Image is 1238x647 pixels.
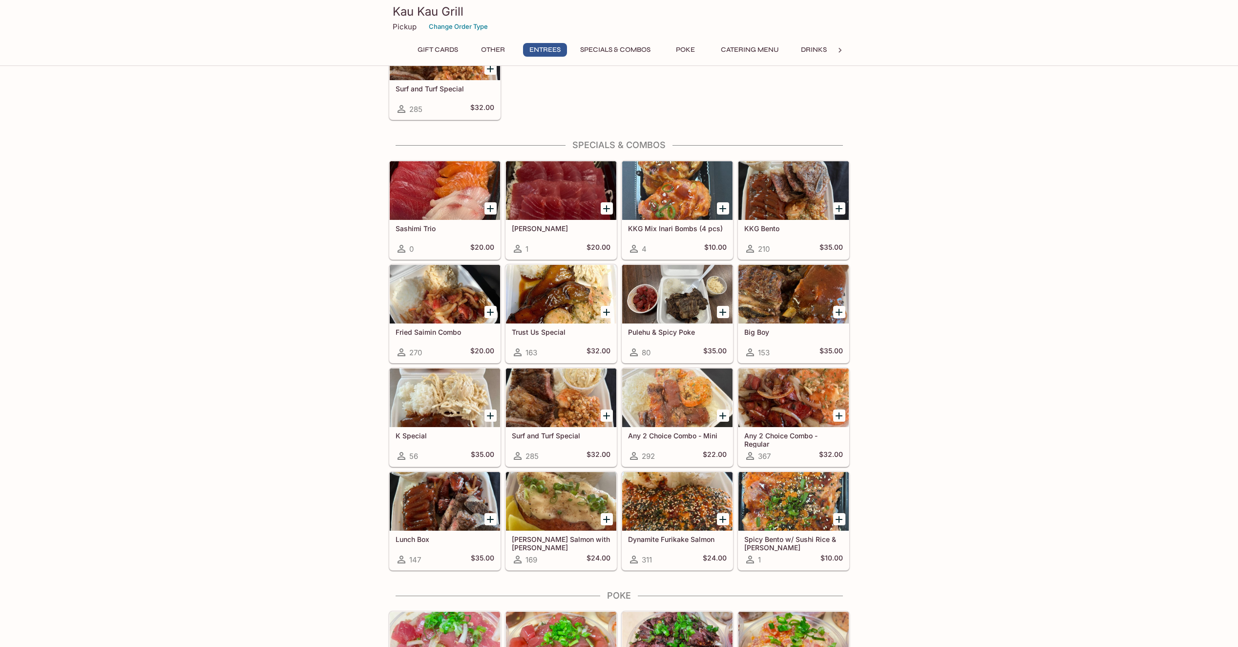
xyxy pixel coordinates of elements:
h5: $32.00 [819,450,843,462]
a: Lunch Box147$35.00 [389,472,501,570]
span: 367 [758,452,771,461]
h5: Any 2 Choice Combo - Regular [744,431,843,448]
h5: Fried Saimin Combo [396,328,494,336]
button: Drinks [792,43,836,57]
span: 311 [642,555,652,564]
button: Entrees [523,43,567,57]
a: Trust Us Special163$32.00 [505,264,617,363]
div: Any 2 Choice Combo - Regular [738,368,849,427]
div: KKG Mix Inari Bombs (4 pcs) [622,161,733,220]
a: Any 2 Choice Combo - Mini292$22.00 [622,368,733,467]
h5: Lunch Box [396,535,494,543]
h5: $35.00 [471,554,494,565]
h5: Any 2 Choice Combo - Mini [628,431,727,440]
h5: $35.00 [471,450,494,462]
span: 1 [758,555,761,564]
h5: KKG Mix Inari Bombs (4 pcs) [628,224,727,233]
a: [PERSON_NAME]1$20.00 [505,161,617,259]
div: Pulehu & Spicy Poke [622,265,733,323]
button: Poke [664,43,708,57]
h5: [PERSON_NAME] Salmon with [PERSON_NAME] [512,535,610,551]
button: Add KKG Bento [833,202,845,215]
div: Sashimi Trio [390,161,500,220]
div: Lunch Box [390,472,500,531]
h5: $10.00 [820,554,843,565]
div: Ora King Salmon with Aburi Garlic Mayo [506,472,616,531]
button: Add Any 2 Choice Combo - Regular [833,410,845,422]
div: Big Boy [738,265,849,323]
button: Add KKG Mix Inari Bombs (4 pcs) [717,202,729,215]
h5: $20.00 [470,346,494,358]
span: 163 [525,348,537,357]
h5: Trust Us Special [512,328,610,336]
span: 285 [409,105,422,114]
button: Add Spicy Bento w/ Sushi Rice & Nori [833,513,845,525]
span: 285 [525,452,539,461]
a: Pulehu & Spicy Poke80$35.00 [622,264,733,363]
span: 292 [642,452,655,461]
h4: Specials & Combos [389,140,850,151]
a: Fried Saimin Combo270$20.00 [389,264,501,363]
button: Add Ora King Salmon with Aburi Garlic Mayo [601,513,613,525]
a: Surf and Turf Special285$32.00 [505,368,617,467]
span: 147 [409,555,421,564]
a: K Special56$35.00 [389,368,501,467]
h3: Kau Kau Grill [393,4,846,19]
span: 4 [642,244,647,254]
a: Spicy Bento w/ Sushi Rice & [PERSON_NAME]1$10.00 [738,472,849,570]
button: Gift Cards [412,43,463,57]
h5: $35.00 [819,346,843,358]
span: 1 [525,244,528,254]
button: Add Any 2 Choice Combo - Mini [717,410,729,422]
div: Surf and Turf Special [390,22,500,80]
h5: $32.00 [587,450,610,462]
h5: Surf and Turf Special [512,431,610,440]
a: Any 2 Choice Combo - Regular367$32.00 [738,368,849,467]
h5: $32.00 [587,346,610,358]
button: Specials & Combos [575,43,656,57]
button: Other [471,43,515,57]
h5: Sashimi Trio [396,224,494,233]
span: 153 [758,348,770,357]
h5: Spicy Bento w/ Sushi Rice & [PERSON_NAME] [744,535,843,551]
a: Sashimi Trio0$20.00 [389,161,501,259]
span: 0 [409,244,414,254]
button: Add Surf and Turf Special [484,63,497,75]
h5: $20.00 [470,243,494,255]
h5: $22.00 [703,450,727,462]
button: Add Trust Us Special [601,306,613,318]
button: Add Ahi Sashimi [601,202,613,215]
button: Add Dynamite Furikake Salmon [717,513,729,525]
h5: $35.00 [703,346,727,358]
button: Add Surf and Turf Special [601,410,613,422]
div: Ahi Sashimi [506,161,616,220]
h5: Big Boy [744,328,843,336]
div: Any 2 Choice Combo - Mini [622,368,733,427]
span: 210 [758,244,770,254]
span: 56 [409,452,418,461]
div: Spicy Bento w/ Sushi Rice & Nori [738,472,849,531]
h5: Pulehu & Spicy Poke [628,328,727,336]
a: KKG Mix Inari Bombs (4 pcs)4$10.00 [622,161,733,259]
span: 169 [525,555,537,564]
h5: [PERSON_NAME] [512,224,610,233]
h5: $10.00 [704,243,727,255]
h4: Poke [389,590,850,601]
button: Add Big Boy [833,306,845,318]
span: 270 [409,348,422,357]
button: Catering Menu [715,43,784,57]
h5: K Special [396,431,494,440]
h5: KKG Bento [744,224,843,233]
button: Add Sashimi Trio [484,202,497,215]
h5: $24.00 [703,554,727,565]
p: Pickup [393,22,417,31]
a: [PERSON_NAME] Salmon with [PERSON_NAME]169$24.00 [505,472,617,570]
h5: $32.00 [470,103,494,115]
button: Add K Special [484,410,497,422]
a: Surf and Turf Special285$32.00 [389,21,501,120]
div: Fried Saimin Combo [390,265,500,323]
div: Surf and Turf Special [506,368,616,427]
button: Add Fried Saimin Combo [484,306,497,318]
h5: $35.00 [819,243,843,255]
button: Change Order Type [424,19,492,34]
